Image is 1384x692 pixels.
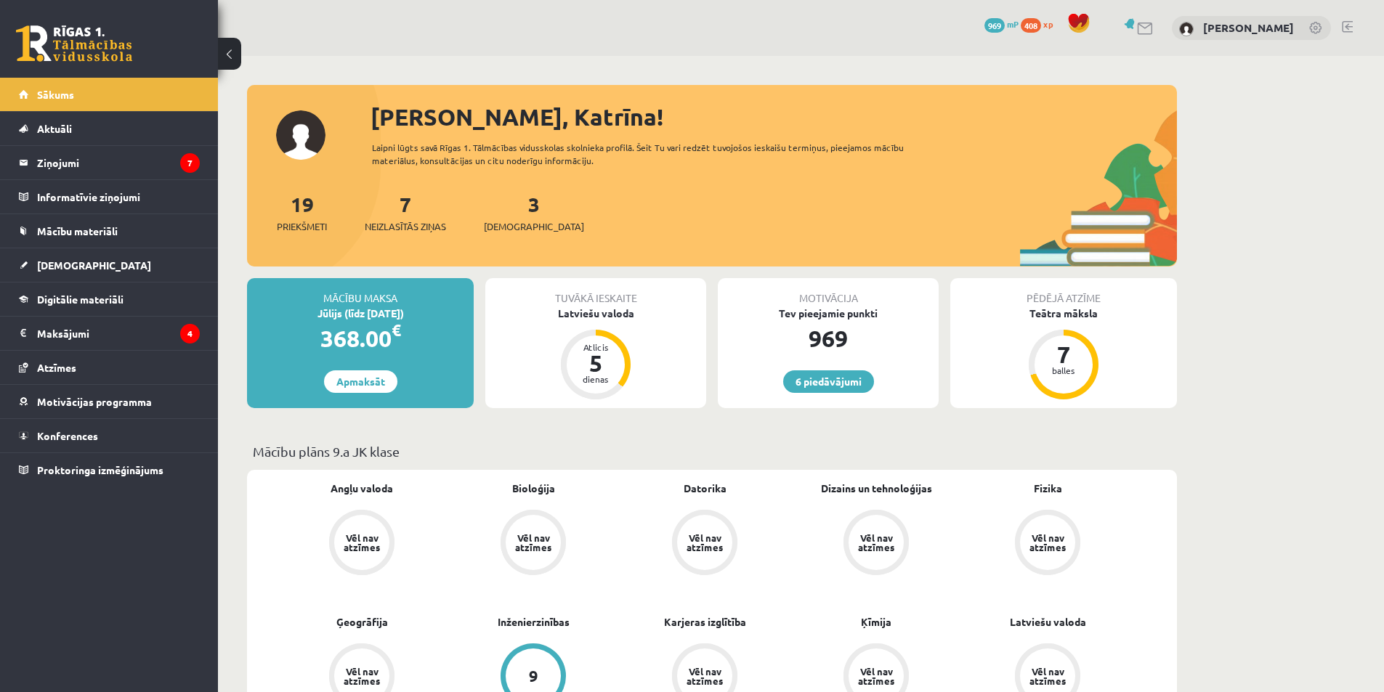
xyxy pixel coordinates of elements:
[950,306,1177,321] div: Teātra māksla
[37,395,152,408] span: Motivācijas programma
[684,667,725,685] div: Vēl nav atzīmes
[856,667,897,685] div: Vēl nav atzīmes
[498,614,570,630] a: Inženierzinības
[1042,366,1085,375] div: balles
[336,614,388,630] a: Ģeogrāfija
[574,351,618,375] div: 5
[984,18,1019,30] a: 969 mP
[19,282,200,316] a: Digitālie materiāli
[37,361,76,374] span: Atzīmes
[324,370,397,393] a: Apmaksāt
[1034,481,1062,496] a: Fizika
[1021,18,1041,33] span: 408
[19,351,200,384] a: Atzīmes
[1042,343,1085,366] div: 7
[19,112,200,145] a: Aktuāli
[861,614,891,630] a: Ķīmija
[180,153,200,173] i: 7
[365,219,446,234] span: Neizlasītās ziņas
[37,224,118,237] span: Mācību materiāli
[37,180,200,213] legend: Informatīvie ziņojumi
[1179,22,1194,36] img: Katrīna Dargēviča
[684,481,727,496] a: Datorika
[529,668,538,684] div: 9
[783,370,874,393] a: 6 piedāvājumi
[484,191,584,234] a: 3[DEMOGRAPHIC_DATA]
[37,259,151,272] span: [DEMOGRAPHIC_DATA]
[331,481,393,496] a: Angļu valoda
[247,306,474,321] div: Jūlijs (līdz [DATE])
[821,481,932,496] a: Dizains un tehnoloģijas
[37,88,74,101] span: Sākums
[790,510,962,578] a: Vēl nav atzīmes
[276,510,448,578] a: Vēl nav atzīmes
[485,278,706,306] div: Tuvākā ieskaite
[341,667,382,685] div: Vēl nav atzīmes
[180,324,200,343] i: 4
[19,180,200,213] a: Informatīvie ziņojumi
[1007,18,1019,30] span: mP
[619,510,790,578] a: Vēl nav atzīmes
[37,122,72,135] span: Aktuāli
[19,317,200,350] a: Maksājumi4
[718,321,939,356] div: 969
[37,317,200,350] legend: Maksājumi
[856,533,897,552] div: Vēl nav atzīmes
[365,191,446,234] a: 7Neizlasītās ziņas
[1027,533,1068,552] div: Vēl nav atzīmes
[485,306,706,321] div: Latviešu valoda
[1203,20,1294,35] a: [PERSON_NAME]
[19,385,200,418] a: Motivācijas programma
[19,248,200,282] a: [DEMOGRAPHIC_DATA]
[247,278,474,306] div: Mācību maksa
[1021,18,1060,30] a: 408 xp
[37,429,98,442] span: Konferences
[1027,667,1068,685] div: Vēl nav atzīmes
[448,510,619,578] a: Vēl nav atzīmes
[37,146,200,179] legend: Ziņojumi
[371,99,1177,134] div: [PERSON_NAME], Katrīna!
[277,219,327,234] span: Priekšmeti
[16,25,132,62] a: Rīgas 1. Tālmācības vidusskola
[19,214,200,248] a: Mācību materiāli
[684,533,725,552] div: Vēl nav atzīmes
[1043,18,1053,30] span: xp
[19,419,200,452] a: Konferences
[277,191,327,234] a: 19Priekšmeti
[19,453,200,487] a: Proktoringa izmēģinājums
[247,321,474,356] div: 368.00
[19,78,200,111] a: Sākums
[341,533,382,552] div: Vēl nav atzīmes
[392,319,401,341] span: €
[37,463,163,476] span: Proktoringa izmēģinājums
[962,510,1133,578] a: Vēl nav atzīmes
[718,306,939,321] div: Tev pieejamie punkti
[484,219,584,234] span: [DEMOGRAPHIC_DATA]
[512,481,555,496] a: Bioloģija
[1010,614,1086,630] a: Latviešu valoda
[950,278,1177,306] div: Pēdējā atzīme
[513,533,554,552] div: Vēl nav atzīmes
[485,306,706,402] a: Latviešu valoda Atlicis 5 dienas
[372,141,930,167] div: Laipni lūgts savā Rīgas 1. Tālmācības vidusskolas skolnieka profilā. Šeit Tu vari redzēt tuvojošo...
[37,293,124,306] span: Digitālie materiāli
[574,375,618,383] div: dienas
[718,278,939,306] div: Motivācija
[950,306,1177,402] a: Teātra māksla 7 balles
[19,146,200,179] a: Ziņojumi7
[984,18,1005,33] span: 969
[664,614,746,630] a: Karjeras izglītība
[253,441,1171,461] p: Mācību plāns 9.a JK klase
[574,343,618,351] div: Atlicis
